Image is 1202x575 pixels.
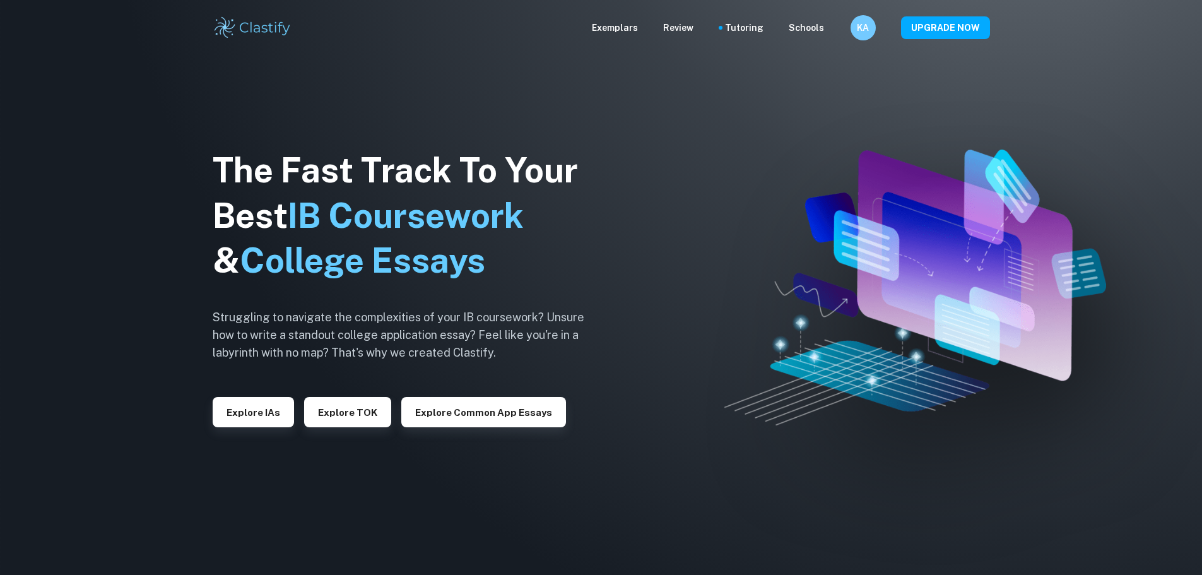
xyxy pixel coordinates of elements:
[663,21,693,35] p: Review
[851,15,876,40] button: KA
[401,397,566,427] button: Explore Common App essays
[213,148,604,284] h1: The Fast Track To Your Best &
[213,397,294,427] button: Explore IAs
[401,406,566,418] a: Explore Common App essays
[856,21,870,35] h6: KA
[901,16,990,39] button: UPGRADE NOW
[213,15,293,40] img: Clastify logo
[789,21,824,35] a: Schools
[724,150,1106,425] img: Clastify hero
[240,240,485,280] span: College Essays
[288,196,524,235] span: IB Coursework
[592,21,638,35] p: Exemplars
[213,406,294,418] a: Explore IAs
[834,25,840,31] button: Help and Feedback
[304,406,391,418] a: Explore TOK
[304,397,391,427] button: Explore TOK
[725,21,763,35] a: Tutoring
[213,309,604,362] h6: Struggling to navigate the complexities of your IB coursework? Unsure how to write a standout col...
